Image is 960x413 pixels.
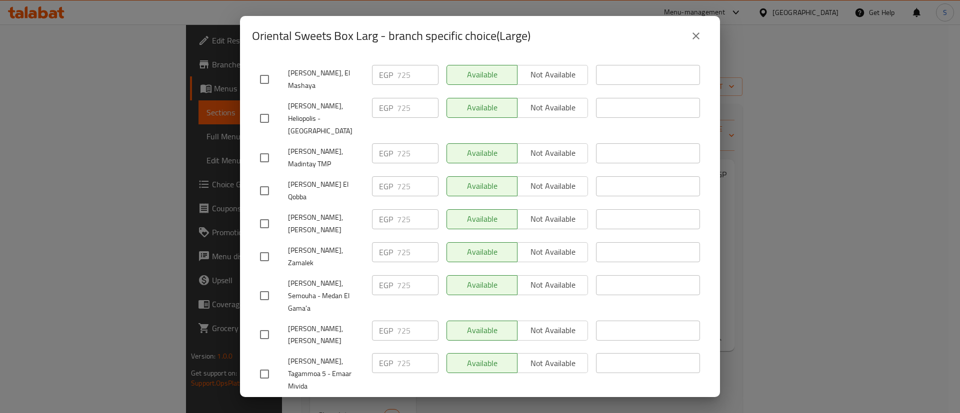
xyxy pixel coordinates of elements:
[288,244,364,269] span: [PERSON_NAME], Zamalek
[288,277,364,315] span: [PERSON_NAME], Semouha - Medan El Gama'a
[379,246,393,258] p: EGP
[379,147,393,159] p: EGP
[379,213,393,225] p: EGP
[397,321,438,341] input: Please enter price
[397,98,438,118] input: Please enter price
[397,143,438,163] input: Please enter price
[397,209,438,229] input: Please enter price
[379,180,393,192] p: EGP
[288,145,364,170] span: [PERSON_NAME], Madintay TMP
[397,275,438,295] input: Please enter price
[288,323,364,348] span: [PERSON_NAME], [PERSON_NAME]
[379,325,393,337] p: EGP
[379,279,393,291] p: EGP
[379,357,393,369] p: EGP
[379,69,393,81] p: EGP
[288,34,364,59] span: [PERSON_NAME], [PERSON_NAME]
[288,211,364,236] span: [PERSON_NAME], [PERSON_NAME]
[288,100,364,137] span: [PERSON_NAME], Heliopolis - [GEOGRAPHIC_DATA]
[397,176,438,196] input: Please enter price
[379,102,393,114] p: EGP
[684,24,708,48] button: close
[288,178,364,203] span: [PERSON_NAME] El Qobba
[288,67,364,92] span: [PERSON_NAME], El Mashaya
[397,353,438,373] input: Please enter price
[288,355,364,393] span: [PERSON_NAME], Tagammoa 5 - Emaar Mivida
[252,28,530,44] h2: Oriental Sweets Box Larg - branch specific choice(Large)
[397,242,438,262] input: Please enter price
[397,65,438,85] input: Please enter price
